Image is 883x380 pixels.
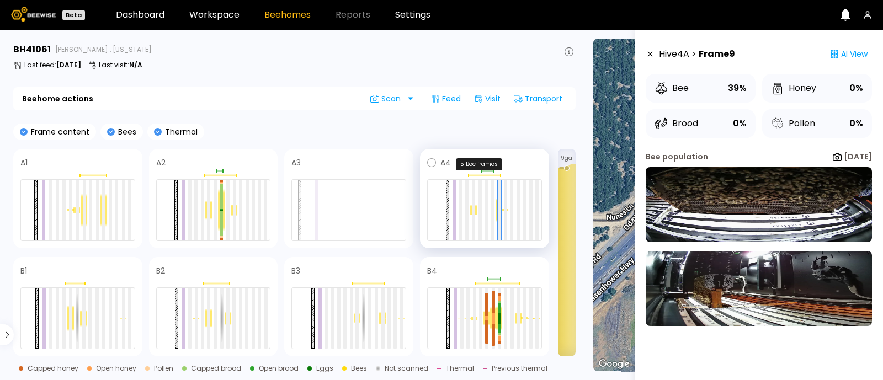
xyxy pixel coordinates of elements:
[728,81,747,96] div: 39%
[264,10,311,19] a: Beehomes
[336,10,370,19] span: Reports
[156,267,165,275] h4: B2
[771,82,816,95] div: Honey
[370,94,405,103] span: Scan
[28,128,89,136] p: Frame content
[24,62,81,68] p: Last feed :
[509,90,567,108] div: Transport
[733,116,747,131] div: 0%
[259,365,299,372] div: Open brood
[427,267,437,275] h4: B4
[162,128,198,136] p: Thermal
[655,82,689,95] div: Bee
[189,10,240,19] a: Workspace
[22,95,93,103] b: Beehome actions
[62,10,85,20] div: Beta
[596,357,632,371] a: Open this area in Google Maps (opens a new window)
[470,90,505,108] div: Visit
[115,128,136,136] p: Bees
[20,159,28,167] h4: A1
[11,7,56,22] img: Beewise logo
[129,60,142,69] b: N/A
[395,10,430,19] a: Settings
[154,365,173,372] div: Pollen
[456,158,502,170] div: 5 Bee frames
[385,365,428,372] div: Not scanned
[116,10,164,19] a: Dashboard
[99,62,142,68] p: Last visit :
[28,365,78,372] div: Capped honey
[849,116,863,131] div: 0%
[849,81,863,96] div: 0%
[559,156,574,161] span: 19 gal
[351,365,367,372] div: Bees
[96,365,136,372] div: Open honey
[826,43,872,65] div: AI View
[646,251,872,326] img: 20250824_134024_-0700-a-2430-back-41061-AAYAYHNY.jpg
[13,45,51,54] h3: BH 41061
[646,167,872,242] img: 20250824_134024_-0700-a-2430-front-41061-AAYAYHNY.jpg
[492,365,547,372] div: Previous thermal
[844,151,872,162] b: [DATE]
[191,365,241,372] div: Capped brood
[596,357,632,371] img: Google
[291,267,300,275] h4: B3
[316,365,333,372] div: Eggs
[446,365,474,372] div: Thermal
[20,267,27,275] h4: B1
[55,46,152,53] span: [PERSON_NAME] , [US_STATE]
[771,117,815,130] div: Pollen
[699,47,735,61] strong: Frame 9
[291,159,301,167] h4: A3
[156,159,166,167] h4: A2
[56,60,81,69] b: [DATE]
[659,43,735,65] div: Hive 4 A >
[440,159,451,167] h4: A4
[655,117,698,130] div: Brood
[427,90,465,108] div: Feed
[646,151,708,163] div: Bee population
